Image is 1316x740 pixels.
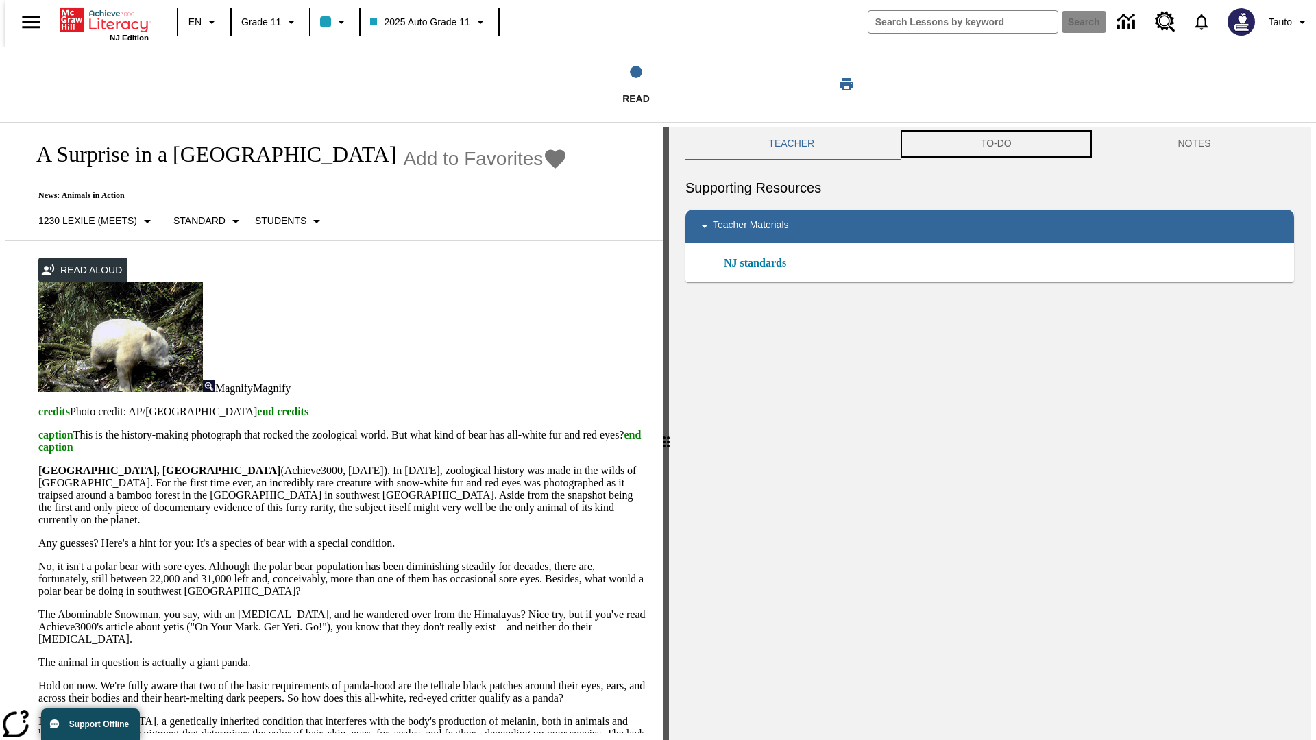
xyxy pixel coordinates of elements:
[241,15,281,29] span: Grade 11
[38,537,647,550] p: Any guesses? Here's a hint for you: It's a species of bear with a special condition.
[257,406,308,417] span: end credits
[622,93,650,104] span: Read
[5,127,663,733] div: reading
[868,11,1058,33] input: search field
[11,2,51,42] button: Open side menu
[825,72,868,97] button: Print
[685,127,898,160] button: Teacher
[1263,10,1316,34] button: Profile/Settings
[365,10,493,34] button: Class: 2025 Auto Grade 11, Select your class
[38,680,647,704] p: Hold on now. We're fully aware that two of the basic requirements of panda-hood are the telltale ...
[41,708,140,740] button: Support Offline
[459,47,814,122] button: Read step 1 of 1
[38,429,641,453] span: end caption
[22,190,568,201] p: News: Animals in Action
[38,465,280,476] strong: [GEOGRAPHIC_DATA], [GEOGRAPHIC_DATA]
[669,127,1311,740] div: activity
[685,127,1294,160] div: Instructional Panel Tabs
[724,255,794,271] a: NJ standards
[38,608,647,645] p: The Abominable Snowman, you say, with an [MEDICAL_DATA], and he wandered over from the Himalayas?...
[38,406,70,417] span: credits
[1147,3,1184,40] a: Resource Center, Will open in new tab
[38,214,137,228] p: 1230 Lexile (Meets)
[38,282,203,392] img: albino pandas in China are sometimes mistaken for polar bears
[38,465,647,526] p: (Achieve3000, [DATE]). In [DATE], zoological history was made in the wilds of [GEOGRAPHIC_DATA]. ...
[38,560,647,597] p: No, it isn't a polar bear with sore eyes. Although the polar bear population has been diminishing...
[1109,3,1147,41] a: Data Center
[1184,4,1219,40] a: Notifications
[249,209,330,234] button: Select Student
[22,142,396,167] h1: A Surprise in a [GEOGRAPHIC_DATA]
[236,10,305,34] button: Grade: Grade 11, Select a grade
[1219,4,1263,40] button: Select a new avatar
[188,15,202,29] span: EN
[168,209,249,234] button: Scaffolds, Standard
[685,177,1294,199] h6: Supporting Resources
[33,209,161,234] button: Select Lexile, 1230 Lexile (Meets)
[1269,15,1292,29] span: Tauto
[182,10,226,34] button: Language: EN, Select a language
[38,429,647,454] p: This is the history-making photograph that rocked the zoological world. But what kind of bear has...
[38,406,647,418] p: Photo credit: AP/[GEOGRAPHIC_DATA]
[215,382,253,394] span: Magnify
[315,10,355,34] button: Class color is light blue. Change class color
[663,127,669,740] div: Press Enter or Spacebar and then press right and left arrow keys to move the slider
[60,5,149,42] div: Home
[69,719,129,729] span: Support Offline
[713,218,789,234] p: Teacher Materials
[685,210,1294,243] div: Teacher Materials
[255,214,306,228] p: Students
[38,258,127,283] button: Read Aloud
[110,34,149,42] span: NJ Edition
[898,127,1095,160] button: TO-DO
[38,656,647,669] p: The animal in question is actually a giant panda.
[403,148,543,170] span: Add to Favorites
[38,429,73,441] span: caption
[403,147,568,171] button: Add to Favorites - A Surprise in a Bamboo Forest
[370,15,470,29] span: 2025 Auto Grade 11
[173,214,226,228] p: Standard
[253,382,291,394] span: Magnify
[1095,127,1294,160] button: NOTES
[1228,8,1255,36] img: Avatar
[203,380,215,392] img: Magnify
